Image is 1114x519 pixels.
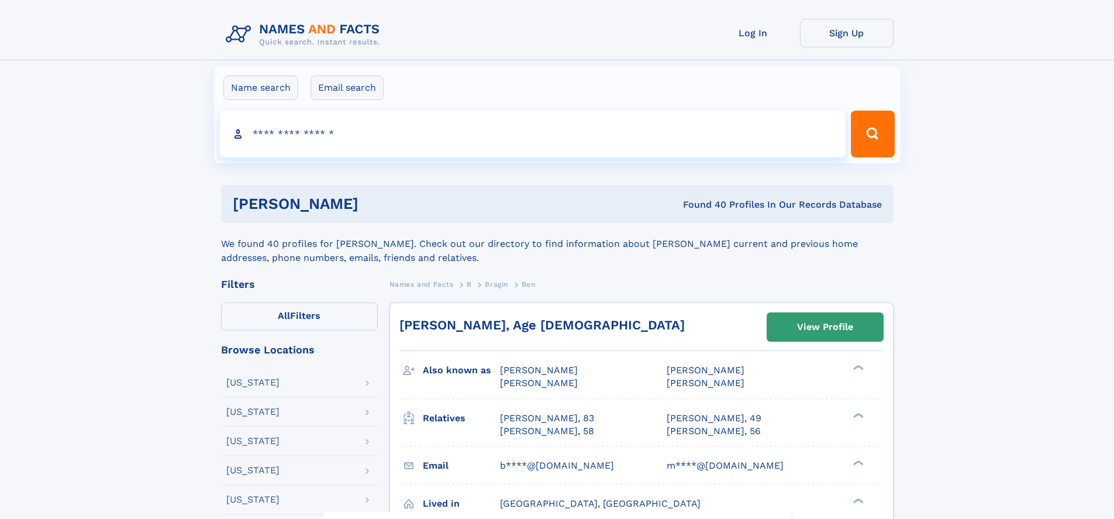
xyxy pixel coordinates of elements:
[311,75,384,100] label: Email search
[520,198,882,211] div: Found 40 Profiles In Our Records Database
[767,313,883,341] a: View Profile
[851,111,894,157] button: Search Button
[226,466,280,475] div: [US_STATE]
[850,497,864,504] div: ❯
[800,19,894,47] a: Sign Up
[223,75,298,100] label: Name search
[423,360,500,380] h3: Also known as
[226,495,280,504] div: [US_STATE]
[850,411,864,419] div: ❯
[467,280,472,288] span: B
[221,345,378,355] div: Browse Locations
[500,498,701,509] span: [GEOGRAPHIC_DATA], [GEOGRAPHIC_DATA]
[850,364,864,372] div: ❯
[423,494,500,514] h3: Lived in
[278,310,290,321] span: All
[667,377,744,389] span: [PERSON_NAME]
[522,280,536,288] span: Ben
[500,365,578,376] span: [PERSON_NAME]
[850,459,864,466] div: ❯
[226,436,280,446] div: [US_STATE]
[221,303,378,331] label: Filters
[797,314,853,341] div: View Profile
[233,197,521,211] h1: [PERSON_NAME]
[500,425,594,438] a: [PERSON_NAME], 58
[485,280,508,288] span: Bragin
[423,408,500,428] h3: Relatives
[221,223,894,265] div: We found 40 profiles for [PERSON_NAME]. Check out our directory to find information about [PERSON...
[667,412,761,425] a: [PERSON_NAME], 49
[667,425,761,438] a: [PERSON_NAME], 56
[500,377,578,389] span: [PERSON_NAME]
[423,456,500,476] h3: Email
[221,279,378,290] div: Filters
[500,412,594,425] a: [PERSON_NAME], 83
[226,378,280,387] div: [US_STATE]
[706,19,800,47] a: Log In
[399,318,685,332] a: [PERSON_NAME], Age [DEMOGRAPHIC_DATA]
[221,19,389,50] img: Logo Names and Facts
[220,111,846,157] input: search input
[389,277,454,291] a: Names and Facts
[667,365,744,376] span: [PERSON_NAME]
[467,277,472,291] a: B
[226,407,280,417] div: [US_STATE]
[485,277,508,291] a: Bragin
